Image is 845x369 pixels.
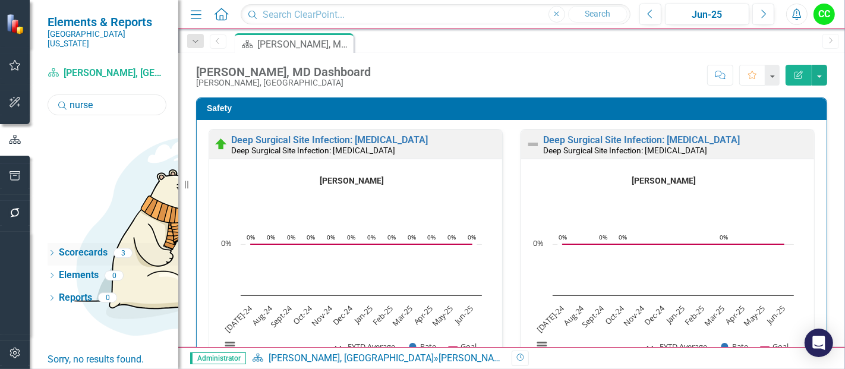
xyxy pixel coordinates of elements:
[113,248,133,258] div: 3
[647,342,708,352] button: Show FYTD Average
[98,293,117,303] div: 0
[599,233,607,241] text: 0%
[257,37,351,52] div: [PERSON_NAME], MD Dashboard
[287,233,295,241] text: 0%
[663,303,687,327] text: Jan-25
[449,342,477,352] button: Show Goal
[721,342,749,352] button: Show Rate
[521,129,815,368] div: Double-Click to Edit
[6,14,27,34] img: ClearPoint Strategy
[59,291,92,305] a: Reports
[330,302,355,327] text: Dec-24
[231,134,428,146] a: Deep Surgical Site Infection: [MEDICAL_DATA]
[451,303,475,327] text: Jun-25
[387,233,396,241] text: 0%
[222,337,238,354] button: View chart menu, Dr. Allison Hamilton-Bentley
[247,233,255,241] text: 0%
[291,302,315,327] text: Oct-24
[761,342,789,352] button: Show Goal
[248,242,475,247] g: Goal, series 3 of 3. Line with 12 data points.
[535,302,567,335] text: [DATE]-24
[59,269,99,282] a: Elements
[533,238,544,248] text: 0%
[723,303,747,327] text: Apr-25
[560,242,787,247] g: Goal, series 3 of 3. Line with 12 data points.
[642,302,667,327] text: Dec-24
[603,302,627,327] text: Oct-24
[59,246,108,260] a: Scorecards
[619,233,627,241] text: 0%
[805,329,833,357] div: Open Intercom Messenger
[682,303,707,327] text: Feb-25
[241,4,630,25] input: Search ClearPoint...
[427,233,436,241] text: 0%
[347,233,355,241] text: 0%
[409,342,437,352] button: Show Rate
[48,29,166,49] small: [GEOGRAPHIC_DATA][US_STATE]
[720,233,728,241] text: 0%
[660,341,707,352] text: FYTD Average
[215,171,488,364] svg: Interactive chart
[190,352,246,364] span: Administrator
[209,129,503,368] div: Double-Click to Edit
[269,352,434,364] a: [PERSON_NAME], [GEOGRAPHIC_DATA]
[267,233,275,241] text: 0%
[320,176,384,185] text: [PERSON_NAME]
[559,233,567,241] text: 0%
[351,303,375,327] text: Jan-25
[48,115,404,353] img: No results found
[309,302,335,328] text: Nov-24
[621,302,647,328] text: Nov-24
[335,342,396,352] button: Show FYTD Average
[669,8,745,22] div: Jun-25
[562,302,587,327] text: Aug-24
[207,104,821,113] h3: Safety
[527,171,800,364] svg: Interactive chart
[250,302,275,327] text: Aug-24
[461,341,477,352] text: Goal
[307,233,315,241] text: 0%
[214,137,228,152] img: On Target
[221,238,232,248] text: 0%
[48,15,166,29] span: Elements & Reports
[327,233,335,241] text: 0%
[526,137,540,152] img: Not Defined
[411,303,435,327] text: Apr-25
[48,94,166,115] input: Search Below...
[733,341,749,352] text: Rate
[742,303,767,329] text: May-25
[105,270,124,280] div: 0
[580,302,607,329] text: Sept-24
[534,337,550,354] button: View chart menu, Dr. Allison Hamilton-Bentley
[348,341,395,352] text: FYTD Average
[48,67,166,80] a: [PERSON_NAME], [GEOGRAPHIC_DATA]
[223,302,255,335] text: [DATE]-24
[568,6,628,23] button: Search
[527,171,808,364] div: Dr. Allison Hamilton-Bentley. Highcharts interactive chart.
[215,171,496,364] div: Dr. Allison Hamilton-Bentley. Highcharts interactive chart.
[468,233,476,241] text: 0%
[390,303,415,328] text: Mar-25
[196,65,371,78] div: [PERSON_NAME], MD Dashboard
[702,303,727,328] text: Mar-25
[632,176,696,185] text: [PERSON_NAME]
[439,352,578,364] div: [PERSON_NAME], MD Dashboard
[543,146,707,155] small: Deep Surgical Site Infection: [MEDICAL_DATA]
[421,341,437,352] text: Rate
[252,352,503,365] div: »
[231,146,395,155] small: Deep Surgical Site Infection: [MEDICAL_DATA]
[814,4,835,25] button: CC
[370,303,395,327] text: Feb-25
[447,233,456,241] text: 0%
[585,9,610,18] span: Search
[367,233,376,241] text: 0%
[268,302,295,329] text: Sept-24
[773,341,789,352] text: Goal
[665,4,749,25] button: Jun-25
[763,303,787,327] text: Jun-25
[543,134,740,146] a: Deep Surgical Site Infection: [MEDICAL_DATA]
[196,78,371,87] div: [PERSON_NAME], [GEOGRAPHIC_DATA]
[430,303,455,329] text: May-25
[408,233,416,241] text: 0%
